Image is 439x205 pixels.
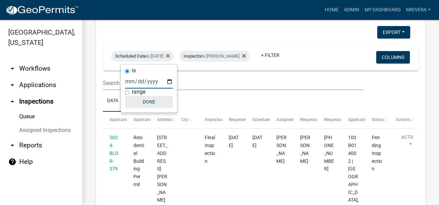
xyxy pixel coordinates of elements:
span: 404 493 2891 [324,135,334,171]
span: Residential Building Permit [133,135,144,187]
span: Application [109,117,131,122]
a: Home [322,3,341,16]
a: mrivera [403,3,434,16]
span: Address [157,117,172,122]
i: help [8,158,16,166]
input: Search for inspections [103,76,364,90]
span: Michele Rivera [276,135,287,164]
span: Requested Date [229,117,258,122]
button: Export [377,26,410,38]
label: range [132,89,145,95]
datatable-header-cell: Application Description [341,112,365,128]
i: arrow_drop_down [8,81,16,89]
datatable-header-cell: Requested Date [222,112,246,128]
span: 10/14/2025 [229,135,239,148]
span: Requestor Phone [324,117,356,122]
datatable-header-cell: Scheduled Time [246,112,270,128]
a: Admin [341,3,362,16]
datatable-header-cell: Requestor Phone [318,112,342,128]
datatable-header-cell: Status [365,112,389,128]
datatable-header-cell: Address [151,112,175,128]
datatable-header-cell: Inspection Type [198,112,222,128]
button: Action [396,134,424,151]
span: 117 MARTIN OAKS BLVD [157,135,167,203]
datatable-header-cell: Assigned Inspector [270,112,294,128]
span: City [181,117,188,122]
a: My Dashboard [362,3,403,16]
a: 2024-BLDR-379 [109,135,118,171]
i: arrow_drop_down [8,141,16,149]
datatable-header-cell: City [175,112,199,128]
span: Michele Rivera [300,135,310,164]
span: Pending Inspection [372,135,382,171]
span: Inspection Type [205,117,234,122]
datatable-header-cell: Actions [389,112,413,128]
span: Requestor Name [300,117,331,122]
i: arrow_drop_down [8,64,16,73]
span: Assigned Inspector [276,117,312,122]
span: Inspector [183,53,202,59]
span: Application Type [133,117,165,122]
div: is [DATE] [111,51,174,62]
span: Scheduled Date [115,53,146,59]
datatable-header-cell: Application [103,112,127,128]
span: Final Inspection [205,135,215,164]
span: Application Description [348,117,391,122]
button: Done [125,96,173,108]
label: is [132,68,136,73]
i: arrow_drop_up [8,97,16,106]
a: Data [103,90,122,112]
div: is [PERSON_NAME] [179,51,250,62]
span: Scheduled Time [252,117,282,122]
div: [DATE] [252,134,263,149]
span: Status [372,117,384,122]
datatable-header-cell: Requestor Name [294,112,318,128]
button: Columns [376,51,410,63]
span: Actions [396,117,410,122]
datatable-header-cell: Application Type [127,112,151,128]
a: + Filter [256,49,285,61]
